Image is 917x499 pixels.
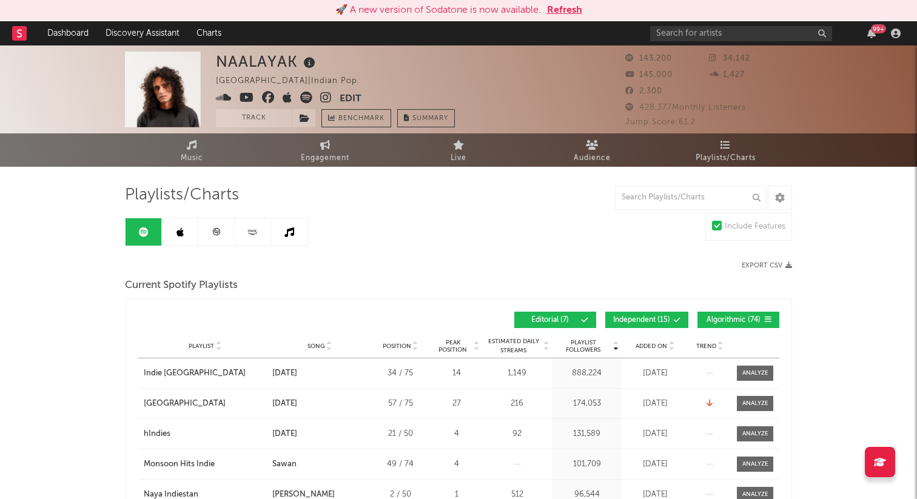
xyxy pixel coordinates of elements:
[188,21,230,45] a: Charts
[189,343,214,350] span: Playlist
[434,367,479,380] div: 14
[434,339,472,353] span: Peak Position
[412,115,448,122] span: Summary
[434,458,479,471] div: 4
[555,428,619,440] div: 131,589
[696,343,716,350] span: Trend
[434,428,479,440] div: 4
[144,428,266,440] a: hIndies
[485,398,549,410] div: 216
[451,151,466,166] span: Live
[144,458,266,471] a: Monsoon Hits Indie
[625,458,685,471] div: [DATE]
[613,316,670,324] span: Independent ( 15 )
[258,133,392,167] a: Engagement
[434,398,479,410] div: 27
[615,186,767,210] input: Search Playlists/Charts
[625,87,662,95] span: 2,300
[650,26,832,41] input: Search for artists
[605,312,688,328] button: Independent(15)
[555,398,619,410] div: 174,053
[272,367,297,380] div: [DATE]
[625,367,685,380] div: [DATE]
[625,55,672,62] span: 143,200
[383,343,411,350] span: Position
[696,151,756,166] span: Playlists/Charts
[525,133,659,167] a: Audience
[485,428,549,440] div: 92
[397,109,455,127] button: Summary
[555,339,611,353] span: Playlist Followers
[485,337,542,355] span: Estimated Daily Streams
[97,21,188,45] a: Discovery Assistant
[555,367,619,380] div: 888,224
[216,109,292,127] button: Track
[125,278,238,293] span: Current Spotify Playlists
[574,151,611,166] span: Audience
[555,458,619,471] div: 101,709
[272,398,297,410] div: [DATE]
[625,104,746,112] span: 428,377 Monthly Listeners
[307,343,325,350] span: Song
[373,367,428,380] div: 34 / 75
[272,458,297,471] div: Sawan
[871,24,886,33] div: 99 +
[125,133,258,167] a: Music
[272,428,297,440] div: [DATE]
[321,109,391,127] a: Benchmark
[709,55,750,62] span: 34,142
[144,367,266,380] a: Indie [GEOGRAPHIC_DATA]
[340,92,361,107] button: Edit
[144,458,215,471] div: Monsoon Hits Indie
[522,316,578,324] span: Editorial ( 7 )
[144,428,170,440] div: hIndies
[659,133,792,167] a: Playlists/Charts
[181,151,203,166] span: Music
[725,219,785,234] div: Include Features
[547,3,582,18] button: Refresh
[867,28,876,38] button: 99+
[216,74,371,89] div: [GEOGRAPHIC_DATA] | Indian Pop
[144,398,226,410] div: [GEOGRAPHIC_DATA]
[144,367,246,380] div: Indie [GEOGRAPHIC_DATA]
[373,398,428,410] div: 57 / 75
[301,151,349,166] span: Engagement
[485,367,549,380] div: 1,149
[373,458,428,471] div: 49 / 74
[392,133,525,167] a: Live
[625,398,685,410] div: [DATE]
[709,71,745,79] span: 1,427
[625,428,685,440] div: [DATE]
[705,316,761,324] span: Algorithmic ( 74 )
[625,71,673,79] span: 145,000
[144,398,266,410] a: [GEOGRAPHIC_DATA]
[216,52,318,72] div: NAALAYAK
[636,343,667,350] span: Added On
[742,262,792,269] button: Export CSV
[697,312,779,328] button: Algorithmic(74)
[373,428,428,440] div: 21 / 50
[39,21,97,45] a: Dashboard
[338,112,385,126] span: Benchmark
[514,312,596,328] button: Editorial(7)
[335,3,541,18] div: 🚀 A new version of Sodatone is now available.
[125,188,239,203] span: Playlists/Charts
[625,118,696,126] span: Jump Score: 61.2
